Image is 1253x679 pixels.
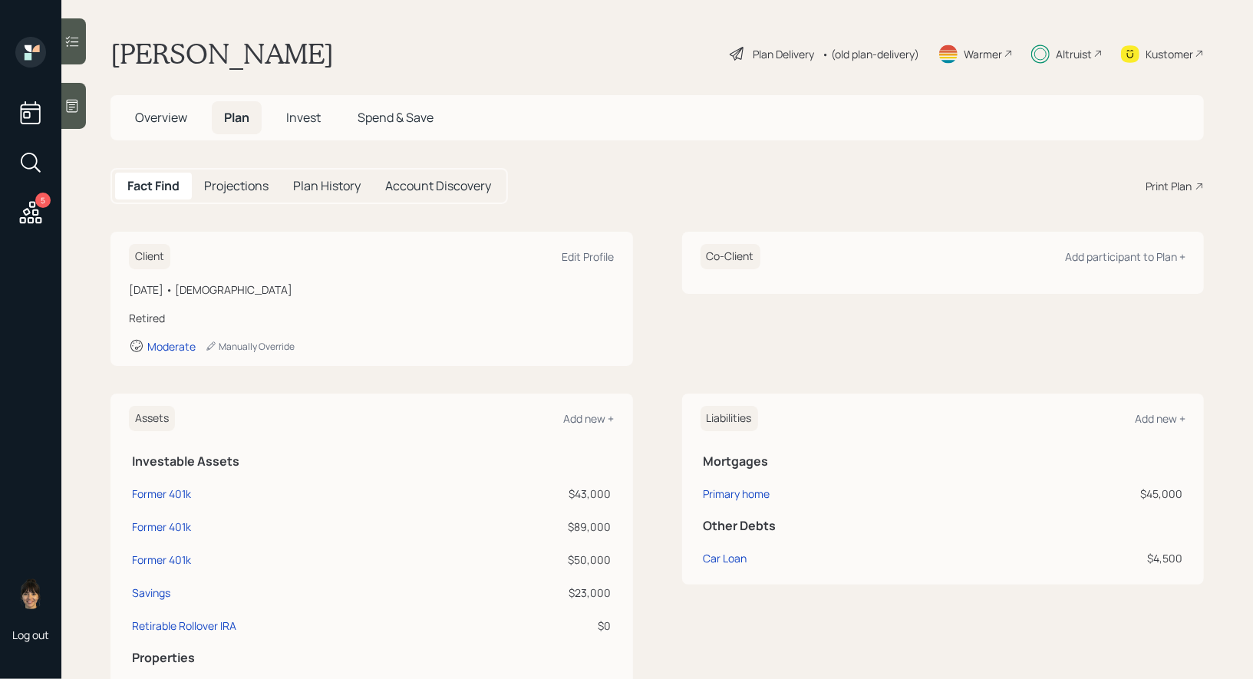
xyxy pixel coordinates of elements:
div: • (old plan-delivery) [822,46,919,62]
div: $50,000 [462,552,612,568]
div: Plan Delivery [753,46,814,62]
div: Retirable Rollover IRA [132,618,236,634]
h5: Fact Find [127,179,180,193]
h6: Liabilities [701,406,758,431]
span: Invest [286,109,321,126]
div: Former 401k [132,552,191,568]
h6: Co-Client [701,244,760,269]
div: Add new + [1135,411,1185,426]
div: Print Plan [1146,178,1192,194]
h5: Account Discovery [385,179,491,193]
div: Former 401k [132,519,191,535]
div: Add new + [564,411,615,426]
div: Moderate [147,339,196,354]
div: Warmer [964,46,1002,62]
img: treva-nostdahl-headshot.png [15,578,46,609]
h5: Other Debts [704,519,1183,533]
h1: [PERSON_NAME] [110,37,334,71]
div: Kustomer [1146,46,1193,62]
h5: Properties [132,651,612,665]
div: $0 [462,618,612,634]
div: Former 401k [132,486,191,502]
div: $45,000 [995,486,1182,502]
h5: Investable Assets [132,454,612,469]
h6: Client [129,244,170,269]
div: $89,000 [462,519,612,535]
div: [DATE] • [DEMOGRAPHIC_DATA] [129,282,615,298]
div: Log out [12,628,49,642]
span: Overview [135,109,187,126]
span: Plan [224,109,249,126]
div: $43,000 [462,486,612,502]
div: Manually Override [205,340,295,353]
span: Spend & Save [358,109,434,126]
h6: Assets [129,406,175,431]
div: $4,500 [995,550,1182,566]
div: Altruist [1056,46,1092,62]
div: Retired [129,310,615,326]
h5: Projections [204,179,269,193]
div: Add participant to Plan + [1065,249,1185,264]
div: Car Loan [704,550,747,566]
h5: Plan History [293,179,361,193]
div: 5 [35,193,51,208]
div: Primary home [704,486,770,502]
div: Savings [132,585,170,601]
div: Edit Profile [562,249,615,264]
div: $23,000 [462,585,612,601]
h5: Mortgages [704,454,1183,469]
